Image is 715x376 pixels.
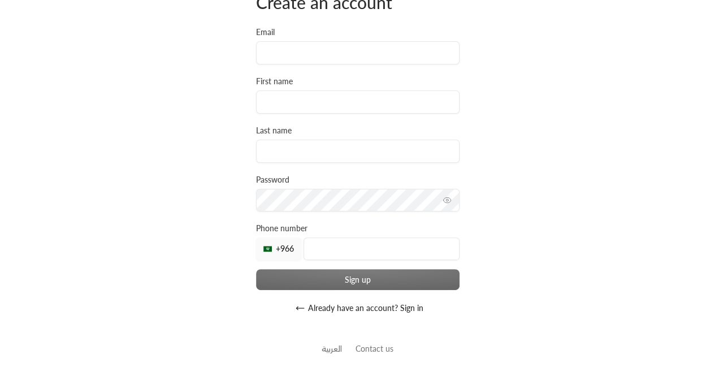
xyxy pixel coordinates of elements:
[438,191,456,209] button: toggle password visibility
[356,344,393,353] a: Contact us
[256,237,301,260] div: +966
[256,27,275,38] label: Email
[356,343,393,355] button: Contact us
[256,76,293,87] label: First name
[256,297,460,319] button: Already have an account? Sign in
[256,125,292,136] label: Last name
[256,174,289,185] label: Password
[322,338,342,358] a: العربية
[256,223,307,234] label: Phone number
